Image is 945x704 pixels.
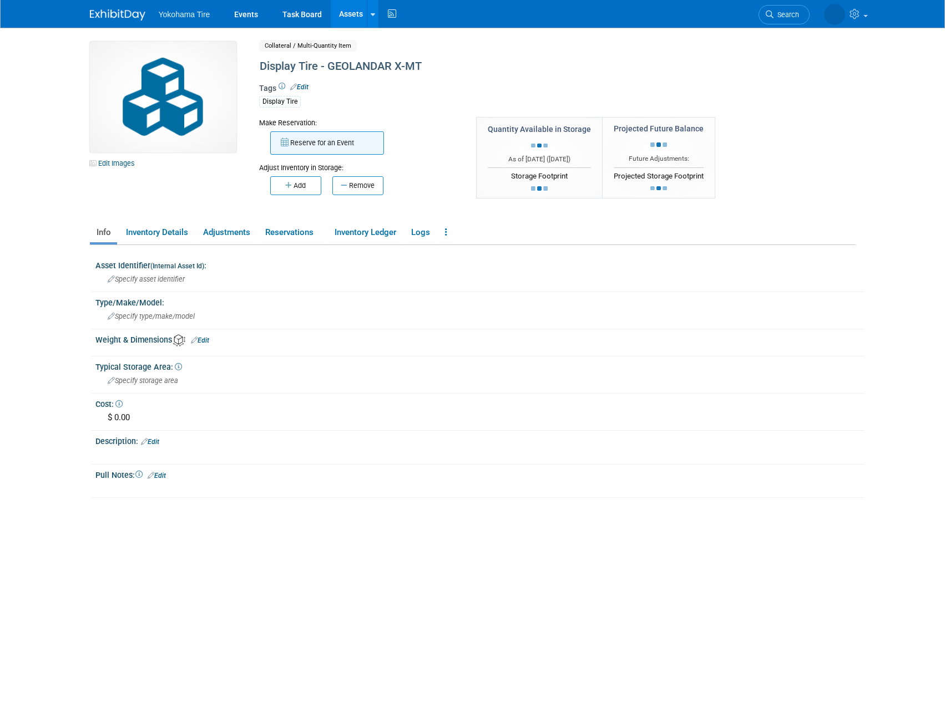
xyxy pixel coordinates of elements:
img: loading... [531,186,548,191]
span: Specify type/make/model [108,312,195,320]
img: loading... [650,142,667,147]
div: Display Tire - GEOLANDAR X-MT [256,57,764,76]
img: loading... [531,144,548,148]
span: Specify asset identifier [108,275,185,283]
span: Typical Storage Area: [95,363,182,371]
div: Tags [259,83,764,115]
small: (Internal Asset Id) [150,262,204,270]
a: Reservations [259,223,326,242]
button: Reserve for an Event [270,131,384,155]
div: Make Reservation: [259,117,460,128]
a: Edit [141,438,159,446]
img: ExhibitDay [90,9,145,21]
div: Display Tire [259,96,301,108]
a: Inventory Details [119,223,194,242]
div: Future Adjustments: [614,154,704,164]
a: Edit [148,472,166,479]
span: Collateral / Multi-Quantity Item [259,40,357,52]
div: Weight & Dimensions [95,331,864,346]
div: Storage Footprint [488,167,591,182]
a: Inventory Ledger [328,223,402,242]
a: Search [759,5,810,24]
img: Asset Weight and Dimensions [173,334,185,346]
div: Projected Future Balance [614,123,704,134]
div: $ 0.00 [104,409,856,426]
img: loading... [650,186,667,191]
span: [DATE] [549,155,568,163]
a: Edit [290,83,309,91]
div: Adjust Inventory in Storage: [259,155,460,173]
a: Info [90,223,117,242]
div: Cost: [95,396,864,410]
button: Add [270,176,321,195]
a: Edit Images [90,156,139,170]
div: Quantity Available in Storage [488,124,591,135]
div: Type/Make/Model: [95,294,864,308]
span: Search [774,11,799,19]
a: Logs [405,223,436,242]
img: GEOFF DUNIVIN [824,4,845,25]
div: Projected Storage Footprint [614,167,704,182]
div: Description: [95,433,864,447]
span: Yokohama Tire [159,10,210,19]
div: As of [DATE] ( ) [488,155,591,164]
a: Adjustments [196,223,256,242]
button: Remove [332,176,383,195]
img: Collateral-Icon-2.png [90,42,236,152]
div: Asset Identifier : [95,257,864,271]
a: Edit [191,336,209,344]
span: Specify storage area [108,376,178,385]
div: Pull Notes: [95,467,864,481]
